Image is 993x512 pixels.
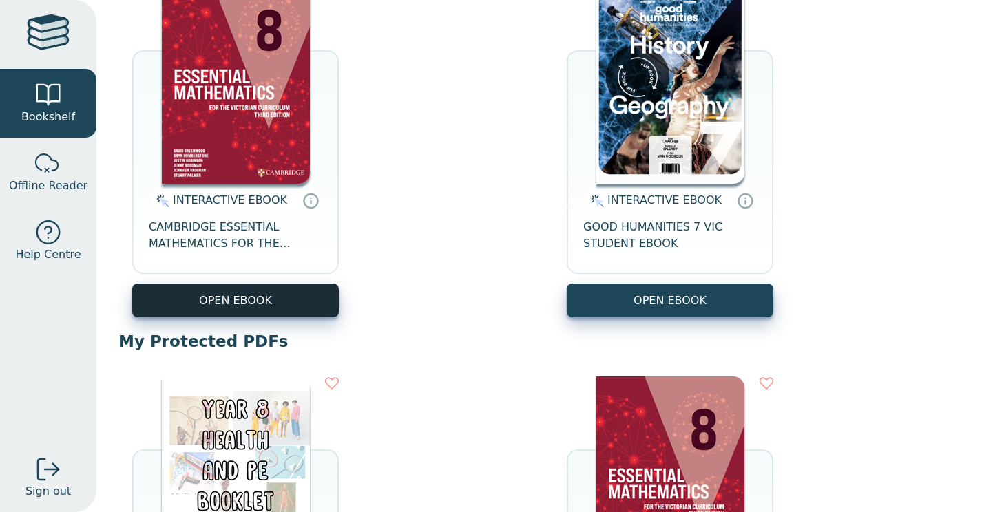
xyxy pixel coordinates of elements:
img: interactive.svg [587,193,604,209]
span: CAMBRIDGE ESSENTIAL MATHEMATICS FOR THE VICTORIAN CURRICULUM YEAR 8 EBOOK 3E [149,219,322,252]
img: interactive.svg [152,193,169,209]
span: Offline Reader [9,178,87,194]
a: Interactive eBooks are accessed online via the publisher’s portal. They contain interactive resou... [737,192,753,209]
span: Sign out [25,483,71,500]
span: INTERACTIVE EBOOK [607,193,722,206]
button: OPEN EBOOK [567,284,773,317]
span: INTERACTIVE EBOOK [173,193,287,206]
span: GOOD HUMANITIES 7 VIC STUDENT EBOOK [583,219,757,252]
span: Help Centre [15,246,81,263]
p: My Protected PDFs [118,331,971,352]
span: Bookshelf [21,109,75,125]
button: OPEN EBOOK [132,284,339,317]
a: Interactive eBooks are accessed online via the publisher’s portal. They contain interactive resou... [302,192,319,209]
